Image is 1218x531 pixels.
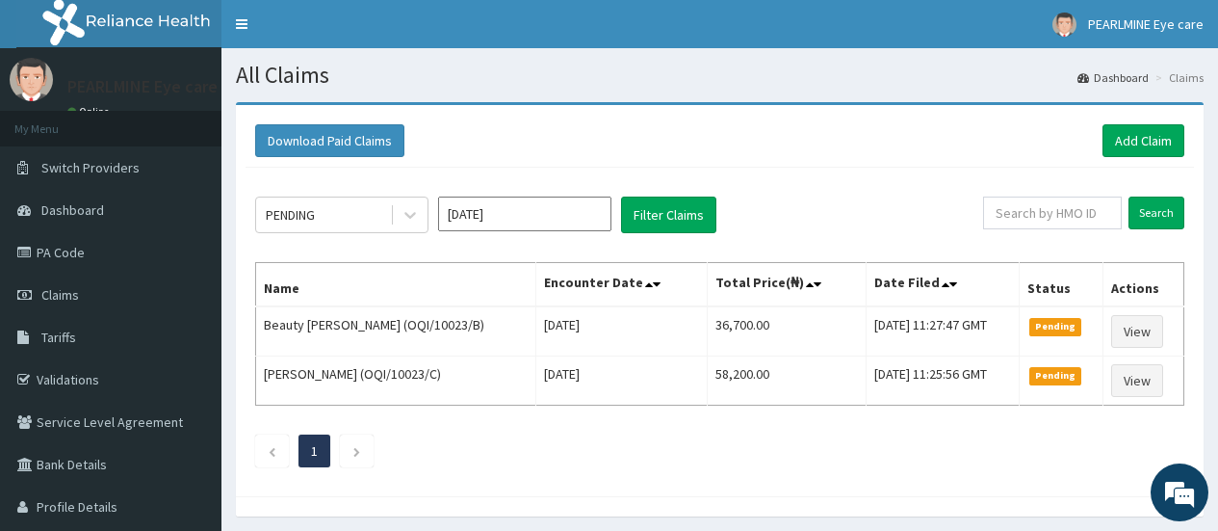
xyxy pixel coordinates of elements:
[1052,13,1076,37] img: User Image
[1102,124,1184,157] a: Add Claim
[268,442,276,460] a: Previous page
[536,357,708,406] td: [DATE]
[256,306,536,357] td: Beauty [PERSON_NAME] (OQI/10023/B)
[10,58,53,101] img: User Image
[255,124,404,157] button: Download Paid Claims
[621,197,716,233] button: Filter Claims
[41,329,76,346] span: Tariffs
[67,78,218,95] p: PEARLMINE Eye care
[1102,263,1183,307] th: Actions
[1111,364,1163,397] a: View
[266,205,315,225] div: PENDING
[352,442,361,460] a: Next page
[438,197,611,231] input: Select Month and Year
[256,357,536,406] td: [PERSON_NAME] (OQI/10023/C)
[41,286,79,304] span: Claims
[708,306,867,357] td: 36,700.00
[1151,69,1204,86] li: Claims
[983,197,1122,229] input: Search by HMO ID
[708,357,867,406] td: 58,200.00
[1077,69,1149,86] a: Dashboard
[866,306,1019,357] td: [DATE] 11:27:47 GMT
[1111,315,1163,348] a: View
[67,105,114,119] a: Online
[1029,367,1082,385] span: Pending
[866,263,1019,307] th: Date Filed
[1088,15,1204,33] span: PEARLMINE Eye care
[536,306,708,357] td: [DATE]
[1019,263,1102,307] th: Status
[236,63,1204,88] h1: All Claims
[256,263,536,307] th: Name
[41,159,140,176] span: Switch Providers
[1128,197,1184,229] input: Search
[536,263,708,307] th: Encounter Date
[41,201,104,219] span: Dashboard
[866,357,1019,406] td: [DATE] 11:25:56 GMT
[1029,318,1082,335] span: Pending
[311,442,318,460] a: Page 1 is your current page
[708,263,867,307] th: Total Price(₦)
